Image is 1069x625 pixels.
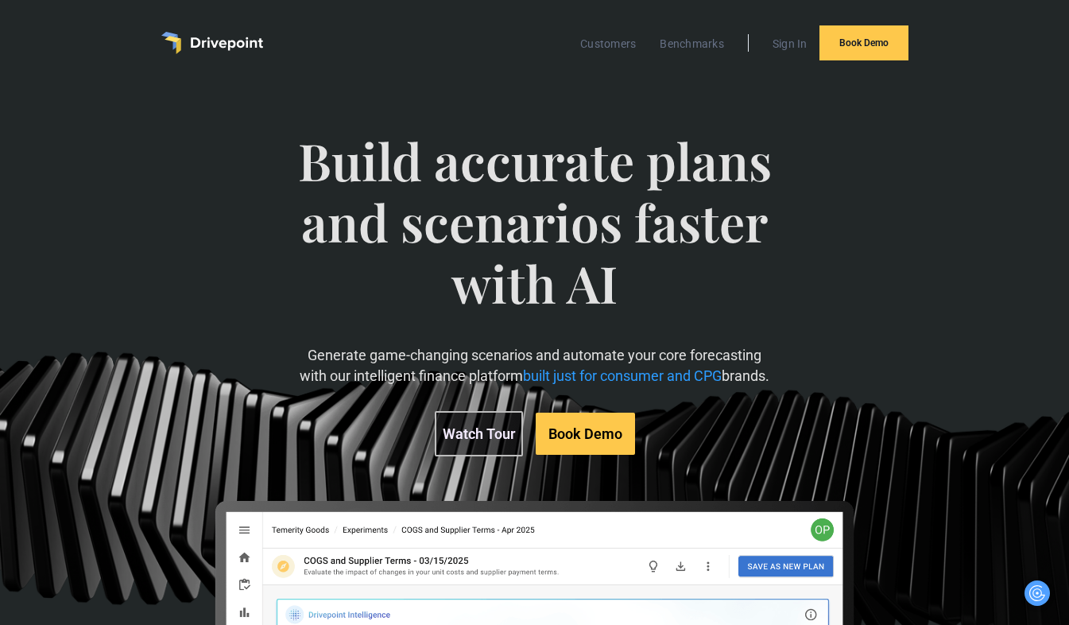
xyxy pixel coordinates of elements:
[652,33,732,54] a: Benchmarks
[293,345,776,385] p: Generate game-changing scenarios and automate your core forecasting with our intelligent finance ...
[161,32,263,54] a: home
[572,33,644,54] a: Customers
[765,33,815,54] a: Sign In
[819,25,908,60] a: Book Demo
[523,367,722,384] span: built just for consumer and CPG
[293,130,776,345] span: Build accurate plans and scenarios faster with AI
[435,411,523,456] a: Watch Tour
[536,413,635,455] a: Book Demo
